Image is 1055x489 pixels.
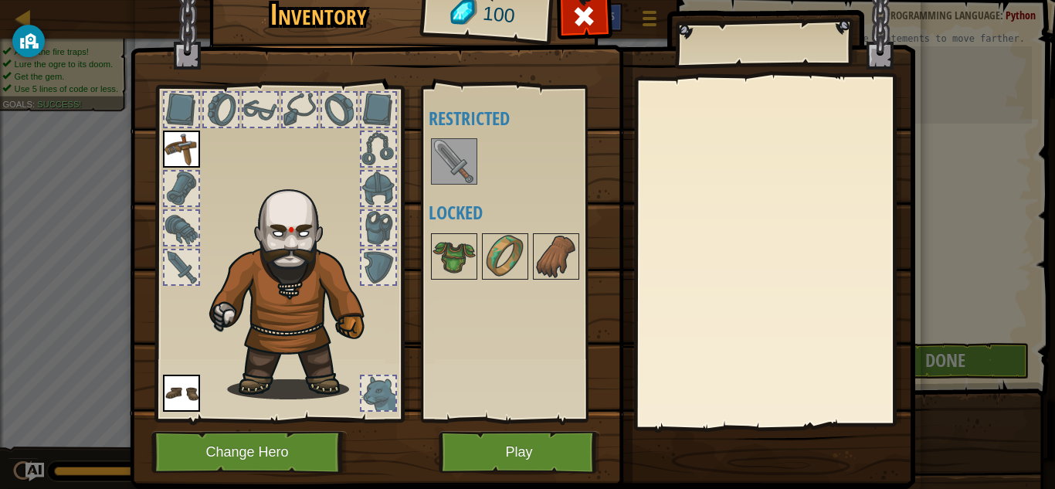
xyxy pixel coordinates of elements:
img: portrait.png [534,235,578,278]
img: portrait.png [483,235,527,278]
img: goliath_hair.png [202,175,391,399]
button: Change Hero [151,431,348,474]
h4: Restricted [429,108,622,128]
img: portrait.png [163,375,200,412]
button: GoGuardian Privacy Information [12,25,45,57]
h4: Locked [429,202,622,222]
button: Play [439,431,600,474]
img: portrait.png [433,235,476,278]
img: portrait.png [163,131,200,168]
img: portrait.png [433,140,476,183]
